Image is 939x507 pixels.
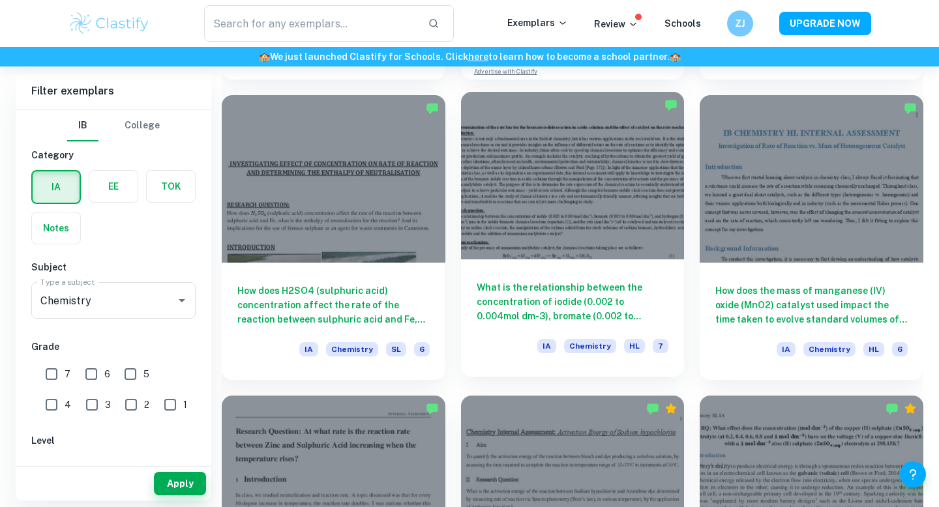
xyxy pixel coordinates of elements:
h6: We just launched Clastify for Schools. Click to learn how to become a school partner. [3,50,936,64]
a: here [468,51,488,62]
h6: How does the mass of manganese (IV) oxide (MnO2) catalyst used impact the time taken to evolve st... [715,283,908,326]
button: IA [33,171,80,203]
h6: Filter exemplars [16,73,211,109]
h6: Category [31,148,196,162]
p: Review [594,17,638,31]
button: UPGRADE NOW [779,12,871,35]
span: 7 [65,367,70,381]
span: 5 [143,367,149,381]
span: HL [624,339,645,353]
div: Filter type choice [67,110,160,141]
span: 4 [65,398,71,412]
span: HL [863,342,884,356]
span: IA [777,342,796,356]
img: Marked [426,102,439,115]
span: 2 [144,398,149,412]
button: EE [89,171,138,202]
span: IA [299,342,318,356]
button: Notes [32,212,80,244]
a: How does H2SO4 (sulphuric acid) concentration affect the rate of the reaction between sulphuric a... [222,95,445,380]
a: How does the mass of manganese (IV) oxide (MnO2) catalyst used impact the time taken to evolve st... [700,95,923,380]
span: 6 [414,342,430,356]
p: Exemplars [507,16,568,30]
label: Type a subject [40,276,95,287]
span: Chemistry [803,342,856,356]
span: 6 [104,367,110,381]
span: 1 [183,398,187,412]
img: Marked [426,402,439,415]
a: Advertise with Clastify [474,67,537,76]
span: Chemistry [326,342,378,356]
img: Marked [904,102,917,115]
img: Clastify logo [68,10,151,36]
h6: Subject [31,260,196,274]
button: ZJ [727,10,753,36]
div: Premium [664,402,678,415]
span: 3 [105,398,111,412]
button: College [125,110,160,141]
span: IA [537,339,556,353]
button: IB [67,110,98,141]
div: Premium [904,402,917,415]
h6: How does H2SO4 (sulphuric acid) concentration affect the rate of the reaction between sulphuric a... [237,283,430,326]
button: Apply [154,472,206,495]
a: What is the relationship between the concentration of iodide (0.002 to 0.004mol dm-3), bromate (0... [461,95,685,380]
img: Marked [646,402,659,415]
a: Schools [664,18,701,29]
button: Help and Feedback [900,461,926,487]
button: Open [173,291,191,310]
span: 🏫 [259,51,270,62]
input: Search for any exemplars... [204,5,417,42]
span: 7 [653,339,668,353]
img: Marked [664,98,678,111]
span: 6 [892,342,908,356]
h6: ZJ [733,16,748,31]
h6: Grade [31,340,196,354]
h6: Level [31,433,196,448]
span: Chemistry [564,339,616,353]
img: Marked [886,402,899,415]
button: TOK [147,171,195,202]
h6: What is the relationship between the concentration of iodide (0.002 to 0.004mol dm-3), bromate (0... [477,280,669,323]
span: SL [386,342,406,356]
span: 🏫 [670,51,681,62]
